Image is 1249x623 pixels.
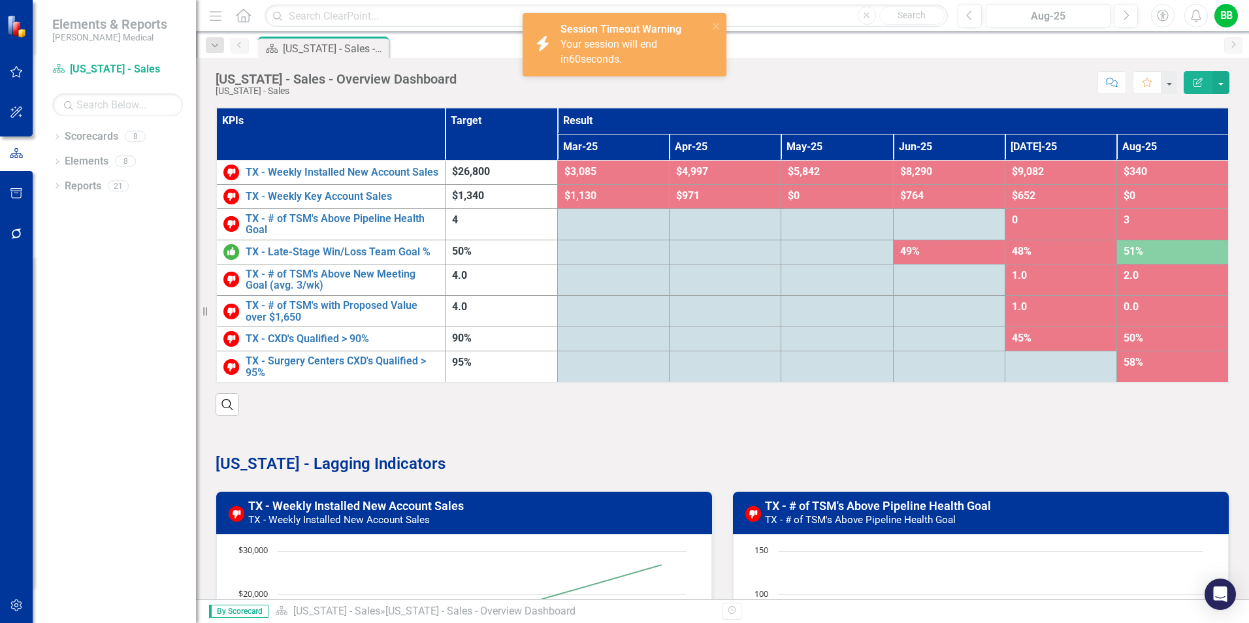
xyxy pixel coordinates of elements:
img: Below Target [223,331,239,347]
span: 3 [1124,214,1129,226]
img: Below Target [223,165,239,180]
td: Double-Click to Edit Right Click for Context Menu [216,208,446,240]
span: 90% [452,332,472,344]
div: 21 [108,180,129,191]
td: Double-Click to Edit Right Click for Context Menu [216,327,446,351]
img: Below Target [223,359,239,375]
small: TX - Weekly Installed New Account Sales [248,514,430,526]
td: Double-Click to Edit Right Click for Context Menu [216,264,446,295]
a: Scorecards [65,129,118,144]
span: 1.0 [1012,269,1027,281]
a: TX - Weekly Installed New Account Sales [248,499,464,513]
td: Double-Click to Edit Right Click for Context Menu [216,184,446,208]
img: Below Target [223,304,239,319]
span: $26,800 [452,165,490,178]
span: $0 [788,189,800,202]
a: TX - # of TSM's Above New Meeting Goal (avg. 3/wk) [246,268,438,291]
div: 8 [115,156,136,167]
span: 0.0 [1124,300,1139,313]
img: On or Above Target [223,244,239,260]
text: $30,000 [238,544,268,556]
strong: Session Timeout Warning [560,23,681,35]
text: 150 [754,544,768,556]
span: $971 [676,189,700,202]
div: [US_STATE] - Sales - Overview Dashboard [385,605,576,617]
a: Elements [65,154,108,169]
span: 2.0 [1124,269,1139,281]
input: Search Below... [52,93,183,116]
img: ClearPoint Strategy [7,15,29,38]
span: $340 [1124,165,1147,178]
small: TX - # of TSM's Above Pipeline Health Goal [765,514,956,526]
span: 4 [452,214,458,226]
span: $4,997 [676,165,708,178]
span: $1,340 [452,189,484,202]
span: 1.0 [1012,300,1027,313]
img: Below Target [229,506,244,522]
a: TX - # of TSM's Above Pipeline Health Goal [765,499,991,513]
span: 0 [1012,214,1018,226]
a: TX - CXD's Qualified > 90% [246,333,438,345]
img: Below Target [223,189,239,204]
span: 50% [1124,332,1143,344]
span: 50% [452,245,472,257]
button: close [712,18,721,33]
span: $1,130 [564,189,596,202]
td: Double-Click to Edit Right Click for Context Menu [216,240,446,264]
div: [US_STATE] - Sales [216,86,457,96]
a: [US_STATE] - Sales [52,62,183,77]
td: Double-Click to Edit Right Click for Context Menu [216,160,446,184]
strong: [US_STATE] - Lagging Indicators [216,455,446,473]
img: Below Target [223,272,239,287]
text: 100 [754,588,768,599]
text: $20,000 [238,588,268,599]
a: [US_STATE] - Sales [293,605,380,617]
span: 48% [1012,245,1031,257]
span: 60 [569,53,581,65]
span: 58% [1124,356,1143,368]
a: TX - # of TSM's Above Pipeline Health Goal [246,213,438,236]
span: 95% [452,356,472,368]
img: Below Target [745,506,761,522]
div: Open Intercom Messenger [1205,579,1236,610]
a: TX - Weekly Installed New Account Sales [246,167,438,178]
span: $8,290 [900,165,932,178]
span: $5,842 [788,165,820,178]
span: $652 [1012,189,1035,202]
span: Search [898,10,926,20]
span: 4.0 [452,300,467,313]
span: Elements & Reports [52,16,167,32]
span: By Scorecard [209,605,268,618]
span: $9,082 [1012,165,1044,178]
small: [PERSON_NAME] Medical [52,32,167,42]
a: TX - Surgery Centers CXD's Qualified > 95% [246,355,438,378]
span: $3,085 [564,165,596,178]
button: BB [1214,4,1238,27]
div: 8 [125,131,146,142]
img: Below Target [223,216,239,232]
input: Search ClearPoint... [265,5,948,27]
a: TX - Weekly Key Account Sales [246,191,438,202]
div: Aug-25 [990,8,1106,24]
button: Search [879,7,945,25]
span: Your session will end in seconds. [560,38,657,65]
span: 4.0 [452,269,467,281]
button: Aug-25 [986,4,1111,27]
a: Reports [65,179,101,194]
span: 45% [1012,332,1031,344]
span: 49% [900,245,920,257]
div: [US_STATE] - Sales - Overview Dashboard [283,40,385,57]
span: $764 [900,189,924,202]
span: $0 [1124,189,1135,202]
div: [US_STATE] - Sales - Overview Dashboard [216,72,457,86]
td: Double-Click to Edit Right Click for Context Menu [216,296,446,327]
td: Double-Click to Edit Right Click for Context Menu [216,351,446,383]
div: » [275,604,713,619]
a: TX - Late-Stage Win/Loss Team Goal % [246,246,438,258]
span: 51% [1124,245,1143,257]
a: TX - # of TSM's with Proposed Value over $1,650 [246,300,438,323]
